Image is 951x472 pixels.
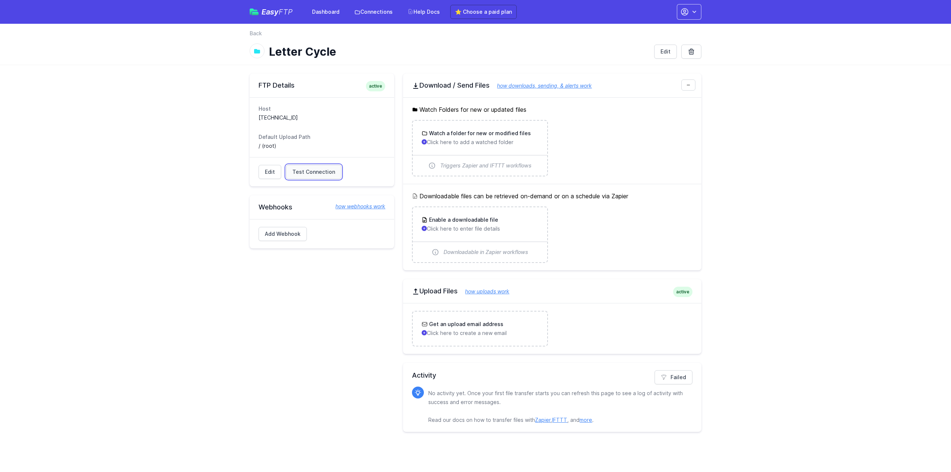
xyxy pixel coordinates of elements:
[412,105,692,114] h5: Watch Folders for new or updated files
[413,121,547,176] a: Watch a folder for new or modified files Click here to add a watched folder Triggers Zapier and I...
[286,165,341,179] a: Test Connection
[259,105,385,113] dt: Host
[292,168,335,176] span: Test Connection
[412,370,692,381] h2: Activity
[259,81,385,90] h2: FTP Details
[250,30,701,42] nav: Breadcrumb
[259,142,385,150] dd: / (root)
[259,227,307,241] a: Add Webhook
[259,114,385,121] dd: [TECHNICAL_ID]
[422,329,538,337] p: Click here to create a new email
[262,8,293,16] span: Easy
[250,30,262,37] a: Back
[259,203,385,212] h2: Webhooks
[552,417,567,423] a: IFTTT
[412,192,692,201] h5: Downloadable files can be retrieved on-demand or on a schedule via Zapier
[413,207,547,262] a: Enable a downloadable file Click here to enter file details Downloadable in Zapier workflows
[458,288,509,294] a: how uploads work
[366,81,385,91] span: active
[269,45,648,58] h1: Letter Cycle
[412,81,692,90] h2: Download / Send Files
[654,45,677,59] a: Edit
[535,417,551,423] a: Zapier
[444,248,528,256] span: Downloadable in Zapier workflows
[412,287,692,296] h2: Upload Files
[328,203,385,210] a: how webhooks work
[279,7,293,16] span: FTP
[673,287,692,297] span: active
[308,5,344,19] a: Dashboard
[450,5,517,19] a: ⭐ Choose a paid plan
[580,417,592,423] a: more
[428,389,687,424] p: No activity yet. Once your first file transfer starts you can refresh this page to see a log of a...
[655,370,692,384] a: Failed
[428,130,531,137] h3: Watch a folder for new or modified files
[350,5,397,19] a: Connections
[422,139,538,146] p: Click here to add a watched folder
[250,9,259,15] img: easyftp_logo.png
[428,216,498,224] h3: Enable a downloadable file
[422,225,538,232] p: Click here to enter file details
[403,5,444,19] a: Help Docs
[490,82,592,89] a: how downloads, sending, & alerts work
[914,435,942,463] iframe: Drift Widget Chat Controller
[440,162,532,169] span: Triggers Zapier and IFTTT workflows
[259,133,385,141] dt: Default Upload Path
[428,320,503,328] h3: Get an upload email address
[250,8,293,16] a: EasyFTP
[413,312,547,346] a: Get an upload email address Click here to create a new email
[259,165,281,179] a: Edit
